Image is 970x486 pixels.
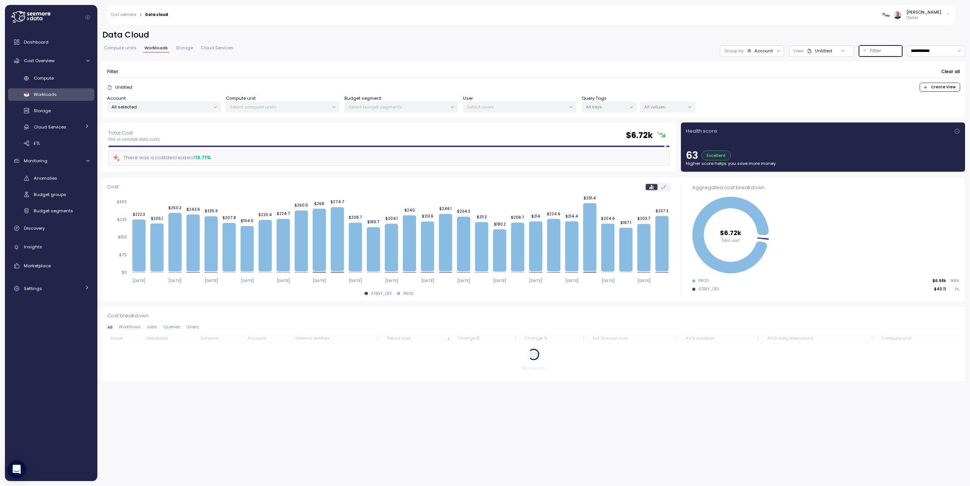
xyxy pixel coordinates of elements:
span: Marketplace [24,263,51,269]
span: Cost Overview [24,58,55,64]
tspan: $205.1 [151,216,163,221]
div: Account [754,48,773,54]
span: Compute [34,75,54,81]
span: Dashboard [24,39,48,45]
a: Insights [8,240,94,255]
span: Queries [163,325,180,329]
span: Budget segments [34,208,73,214]
tspan: $207.8 [222,215,236,220]
tspan: [DATE] [601,278,614,283]
a: Budget groups [8,188,94,201]
tspan: [DATE] [493,278,506,283]
span: All [107,325,113,329]
tspan: $274.7 [330,199,344,204]
a: Marketplace [8,258,94,273]
a: Settings [8,281,94,296]
span: Users [186,325,199,329]
span: Workloads [34,91,57,97]
p: Higher score helps you save more money [686,160,960,166]
span: Cloud Services [201,46,233,50]
tspan: $260.5 [294,203,308,208]
span: Jobs [147,325,157,329]
a: Anomalies [8,172,94,185]
span: Discovery [24,225,45,231]
tspan: [DATE] [132,278,145,283]
span: Monitoring [24,158,47,164]
a: ETL [8,137,94,149]
p: Cost [107,183,119,191]
tspan: $220.4 [258,212,272,217]
div: ATBAY_DEV [698,287,720,292]
tspan: $189.7 [367,219,380,224]
button: Clear all [941,66,960,77]
tspan: $240 [404,208,415,213]
p: Select budget segments [349,104,447,110]
p: Filter [870,47,881,55]
span: Budget groups [34,191,66,198]
a: Budget segments [8,204,94,217]
button: Create View [920,83,960,92]
tspan: $234.3 [457,209,470,214]
tspan: $246.1 [439,206,452,211]
p: Health score [686,127,717,135]
tspan: $214 [531,214,540,219]
a: Compute [8,72,94,85]
div: Aggregated cost breakdown [692,184,959,191]
div: There was a cost decrease of [113,154,211,162]
span: Workloads [144,46,168,50]
p: Select compute units [230,104,329,110]
tspan: $187.1 [620,220,631,225]
span: Create View [931,83,956,91]
label: User [463,95,473,102]
tspan: $0 [122,270,127,275]
button: Collapse navigation [83,14,92,20]
span: Settings [24,285,42,292]
label: Query Tags [582,95,607,102]
div: Filter [859,45,902,56]
span: Storage [34,108,51,114]
tspan: $235.9 [204,209,217,214]
span: Clear all [941,67,960,77]
tspan: [DATE] [277,278,290,283]
h2: Data Cloud [102,30,965,41]
div: > [139,13,142,17]
span: Compute units [104,46,136,50]
tspan: $222.3 [133,212,145,217]
p: All keys [586,104,626,110]
tspan: $300 [117,199,127,204]
p: Total Cost [108,129,160,137]
tspan: [DATE] [565,278,578,283]
tspan: $250.3 [168,205,181,210]
span: Insights [24,244,42,250]
tspan: $208.7 [349,215,362,220]
a: Monitoring [8,153,94,168]
div: PROD [698,278,709,284]
tspan: $150 [118,235,127,240]
p: Select users [467,104,566,110]
div: [PERSON_NAME] [906,9,941,15]
tspan: $6.72k [720,228,741,237]
tspan: $291.4 [584,196,596,201]
tspan: $213.6 [422,214,433,219]
tspan: $75 [119,252,127,257]
h2: $ 6.72k [626,130,653,141]
tspan: [DATE] [313,278,326,283]
p: Cost breakdown [107,312,960,320]
a: Dashboard [8,34,94,50]
div: PROD [403,291,413,296]
p: Group by: [724,48,744,54]
tspan: [DATE] [637,278,651,283]
tspan: [DATE] [421,278,434,283]
p: All values [644,104,685,110]
tspan: [DATE] [457,278,470,283]
span: Cloud Services [34,124,66,130]
tspan: $204.6 [601,216,615,221]
div: Open Intercom Messenger [8,460,26,478]
div: 13.71 % [195,154,211,161]
tspan: $180.2 [493,222,505,227]
label: Budget segment [344,95,381,102]
tspan: $203.7 [637,216,651,221]
div: ATBAY_DEV [371,291,392,296]
p: Untitled [115,84,132,90]
p: Owner [906,15,941,20]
